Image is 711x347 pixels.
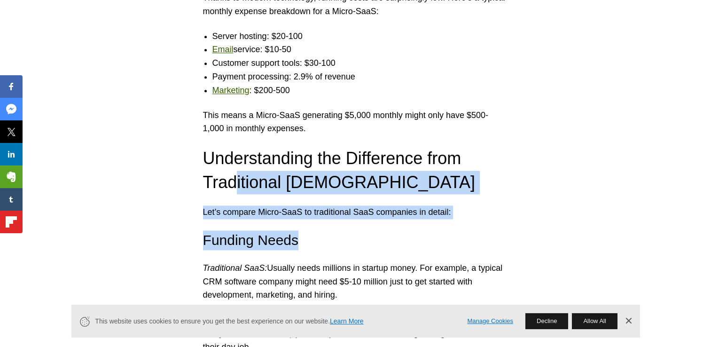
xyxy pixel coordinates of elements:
p: Usually needs millions in startup money. For example, a typical CRM software company might need $... [203,261,508,302]
a: bootstrap [259,329,294,338]
li: Customer support tools: $30-100 [212,56,518,70]
svg: Cookie Icon [78,315,90,327]
a: Email [212,45,234,54]
a: Learn More [330,317,364,325]
li: Server hosting: $20-100 [212,30,518,43]
p: Let’s compare Micro-SaaS to traditional SaaS companies in detail: [203,205,508,219]
em: Traditional SaaS: [203,263,267,273]
li: service: $10-50 [212,43,518,56]
a: Dismiss Banner [621,314,635,328]
p: This means a Micro-SaaS generating $5,000 monthly might only have $500-1,000 in monthly expenses. [203,109,508,136]
li: : $200-500 [212,84,518,97]
span: This website uses cookies to ensure you get the best experience on our website. [95,316,454,326]
button: Decline [525,313,568,329]
li: Payment processing: 2.9% of revenue [212,70,518,84]
a: Marketing [212,86,250,95]
h4: Funding Needs [203,230,508,250]
button: Allow All [572,313,617,329]
a: Manage Cookies [467,316,513,326]
h3: Understanding the Difference from Traditional [DEMOGRAPHIC_DATA] [203,147,508,194]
